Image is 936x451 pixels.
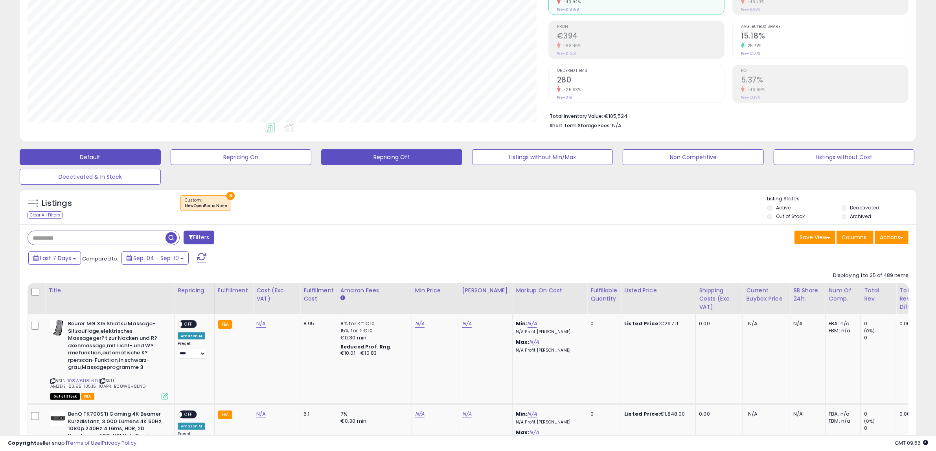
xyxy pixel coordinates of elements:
small: FBA [218,320,232,329]
span: Avg. Buybox Share [741,25,908,29]
small: Prev: €18,789 [557,7,579,12]
b: Reduced Prof. Rng. [340,343,392,350]
a: N/A [462,320,472,328]
b: Listed Price: [624,410,660,418]
p: N/A Profit [PERSON_NAME] [516,420,581,425]
button: Last 7 Days [28,251,81,265]
div: ASIN: [50,320,168,399]
div: €10.01 - €10.83 [340,350,406,357]
div: €0.30 min [340,418,406,425]
div: Fulfillment Cost [303,286,334,303]
button: Non Competitive [623,149,764,165]
img: 419hsVSsn7L._SL40_.jpg [50,320,66,336]
button: Columns [837,231,873,244]
b: Listed Price: [624,320,660,327]
div: 6.1 [303,411,331,418]
small: Prev: 10.13% [741,95,760,100]
a: B08W6H8LND [66,378,98,384]
div: FBM: n/a [829,327,855,334]
span: Custom: [185,197,227,209]
span: Last 7 Days [40,254,71,262]
div: FBA: n/a [829,320,855,327]
span: N/A [748,410,758,418]
label: Out of Stock [776,213,805,220]
div: BB Share 24h. [793,286,822,303]
li: €105,524 [550,111,903,120]
div: 0 [864,425,896,432]
strong: Copyright [8,439,37,447]
label: Archived [850,213,872,220]
button: Repricing On [171,149,312,165]
small: -25.93% [561,87,581,93]
a: N/A [528,410,537,418]
b: BenQ TK700STi Gaming 4K Beamer Kurzdistanz, 3.000 Lumens 4K 60Hz, 1080p 240Hz 4.16ms, HDR, 2D Key... [68,411,164,449]
div: Preset: [178,341,208,359]
h2: 280 [557,75,724,86]
div: 8.95 [303,320,331,327]
span: FBA [81,393,94,400]
div: Title [48,286,171,295]
a: N/A [415,320,425,328]
div: 0.00 [699,411,737,418]
div: 0 [864,411,896,418]
div: FBA: n/a [829,411,855,418]
div: N/A [793,411,819,418]
span: 2025-09-18 09:56 GMT [895,439,928,447]
div: Amazon AI [178,423,205,430]
b: Max: [516,338,530,346]
div: Total Rev. Diff. [899,286,919,311]
small: FBA [218,411,232,419]
span: | SKU: AMZDE_83.95_135.15_10APR_B08W6H8LND [50,378,145,389]
button: Filters [184,231,214,244]
th: The percentage added to the cost of goods (COGS) that forms the calculator for Min & Max prices. [513,283,587,314]
div: Displaying 1 to 25 of 489 items [833,272,908,279]
div: Listed Price [624,286,692,295]
div: Amazon AI [178,332,205,339]
div: 0.00 [899,411,917,418]
button: Deactivated & In Stock [20,169,161,185]
div: Amazon Fees [340,286,408,295]
button: Listings without Cost [774,149,915,165]
h2: €394 [557,31,724,42]
span: Compared to: [82,255,118,262]
h2: 15.18% [741,31,908,42]
a: N/A [528,320,537,328]
small: 25.77% [745,43,761,49]
span: OFF [182,321,195,328]
div: Repricing [178,286,211,295]
div: N/A [793,320,819,327]
div: 0.00 [699,320,737,327]
span: All listings that are currently out of stock and unavailable for purchase on Amazon [50,393,80,400]
small: (0%) [864,418,875,424]
a: N/A [256,320,266,328]
small: Prev: 6.66% [741,7,760,12]
h5: Listings [42,198,72,209]
div: Clear All Filters [28,211,63,219]
div: Cost (Exc. VAT) [256,286,297,303]
div: NewOpenBox is None [185,203,227,209]
div: 0 [590,411,615,418]
button: Listings without Min/Max [472,149,613,165]
a: N/A [415,410,425,418]
button: Repricing Off [321,149,462,165]
div: 8% for <= €10 [340,320,406,327]
small: -46.99% [745,87,765,93]
div: Shipping Costs (Exc. VAT) [699,286,739,311]
span: OFF [182,411,195,418]
div: €0.30 min [340,334,406,341]
a: Privacy Policy [102,439,136,447]
div: FBM: n/a [829,418,855,425]
small: -68.46% [561,43,581,49]
div: Current Buybox Price [746,286,787,303]
div: Fulfillment [218,286,250,295]
small: Prev: €1,251 [557,51,576,56]
a: N/A [462,410,472,418]
div: 15% for > €10 [340,327,406,334]
span: Ordered Items [557,69,724,73]
div: 7% [340,411,406,418]
div: 0 [864,320,896,327]
div: €1,848.00 [624,411,690,418]
div: 0 [590,320,615,327]
div: seller snap | | [8,440,136,447]
p: N/A Profit [PERSON_NAME] [516,329,581,335]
